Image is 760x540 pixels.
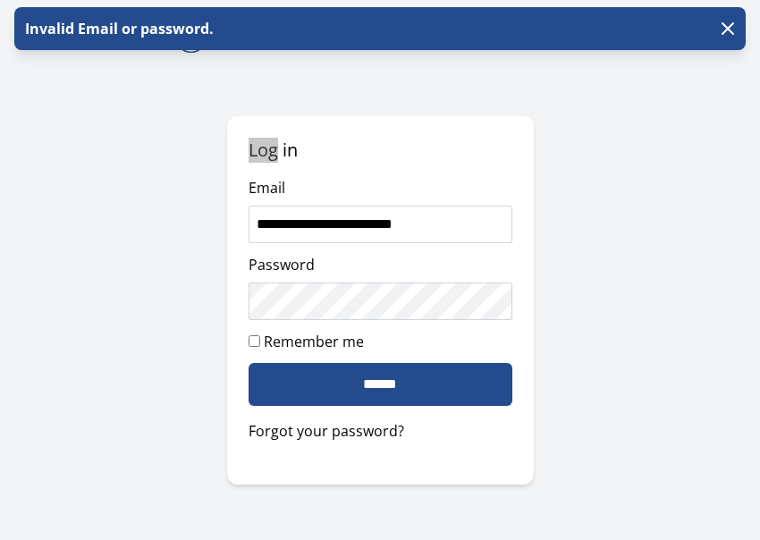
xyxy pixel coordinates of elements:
[249,178,285,198] label: Email
[249,255,315,274] label: Password
[264,332,364,351] label: Remember me
[21,18,214,39] p: Invalid Email or password.
[249,138,512,163] h2: Log in
[249,420,512,442] a: Forgot your password?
